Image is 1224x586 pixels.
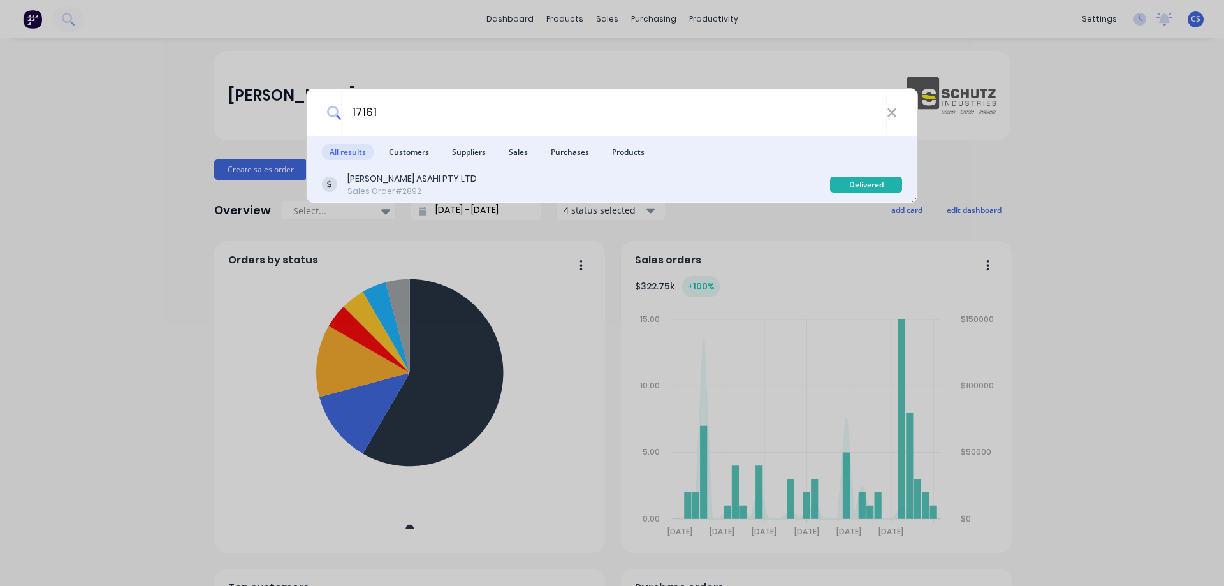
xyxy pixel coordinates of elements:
[501,144,535,160] span: Sales
[347,172,477,186] div: [PERSON_NAME] ASAHI PTY LTD
[543,144,597,160] span: Purchases
[347,186,477,197] div: Sales Order #2892
[322,144,374,160] span: All results
[604,144,652,160] span: Products
[830,177,902,193] div: Delivered
[341,89,887,136] input: Start typing a customer or supplier name to create a new order...
[444,144,493,160] span: Suppliers
[381,144,437,160] span: Customers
